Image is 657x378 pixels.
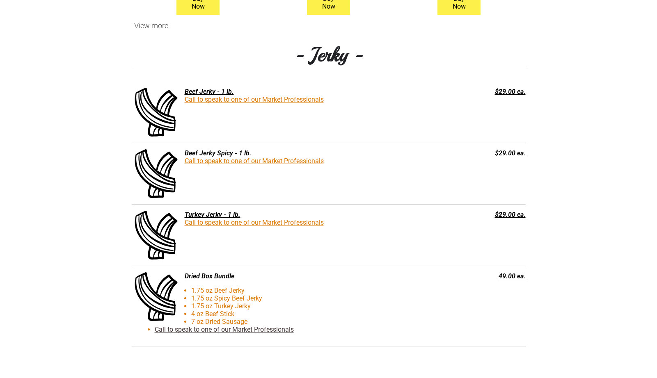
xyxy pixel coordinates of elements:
[447,88,526,96] div: $29.00 ea.
[155,318,449,326] li: 7 oz Dried Sausage
[132,21,526,30] div: View more
[447,211,526,219] div: $29.00 ea.
[185,157,324,165] a: Call to speak to one of our Market Professionals
[132,211,443,219] div: Turkey Jerky - 1 lb.
[155,302,449,310] li: 1.75 oz Turkey Jerky
[155,294,449,302] li: 1.75 oz Spicy Beef Jerky
[185,219,324,226] a: Call to speak to one of our Market Professionals
[155,310,449,318] li: 4 oz Beef Stick
[132,272,443,280] div: Dried Box Bundle
[132,42,526,67] h3: - Jerky -
[447,149,526,157] div: $29.00 ea.
[447,272,526,280] div: 49.00 ea.
[132,149,443,157] div: Beef Jerky Spicy - 1 lb.
[185,96,324,103] a: Call to speak to one of our Market Professionals
[155,287,449,294] li: 1.75 oz Beef Jerky
[155,326,294,333] a: Call to speak to one of our Market Professionals
[132,88,443,96] div: Beef Jerky - 1 lb.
